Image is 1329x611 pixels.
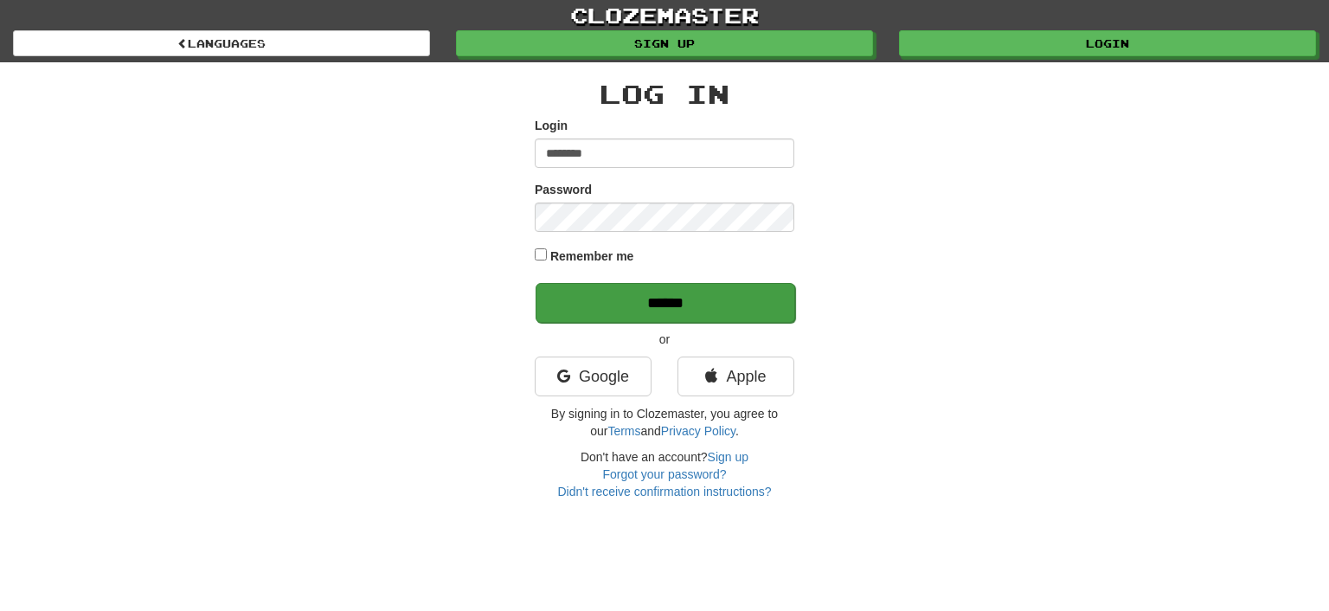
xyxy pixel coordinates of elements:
a: Apple [677,357,794,396]
a: Sign up [456,30,873,56]
a: Sign up [708,450,748,464]
label: Login [535,117,568,134]
a: Forgot your password? [602,467,726,481]
a: Privacy Policy [661,424,735,438]
p: By signing in to Clozemaster, you agree to our and . [535,405,794,440]
a: Google [535,357,652,396]
a: Login [899,30,1316,56]
label: Remember me [550,248,634,265]
div: Don't have an account? [535,448,794,500]
p: or [535,331,794,348]
h2: Log In [535,80,794,108]
a: Didn't receive confirmation instructions? [557,485,771,498]
label: Password [535,181,592,198]
a: Terms [607,424,640,438]
a: Languages [13,30,430,56]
